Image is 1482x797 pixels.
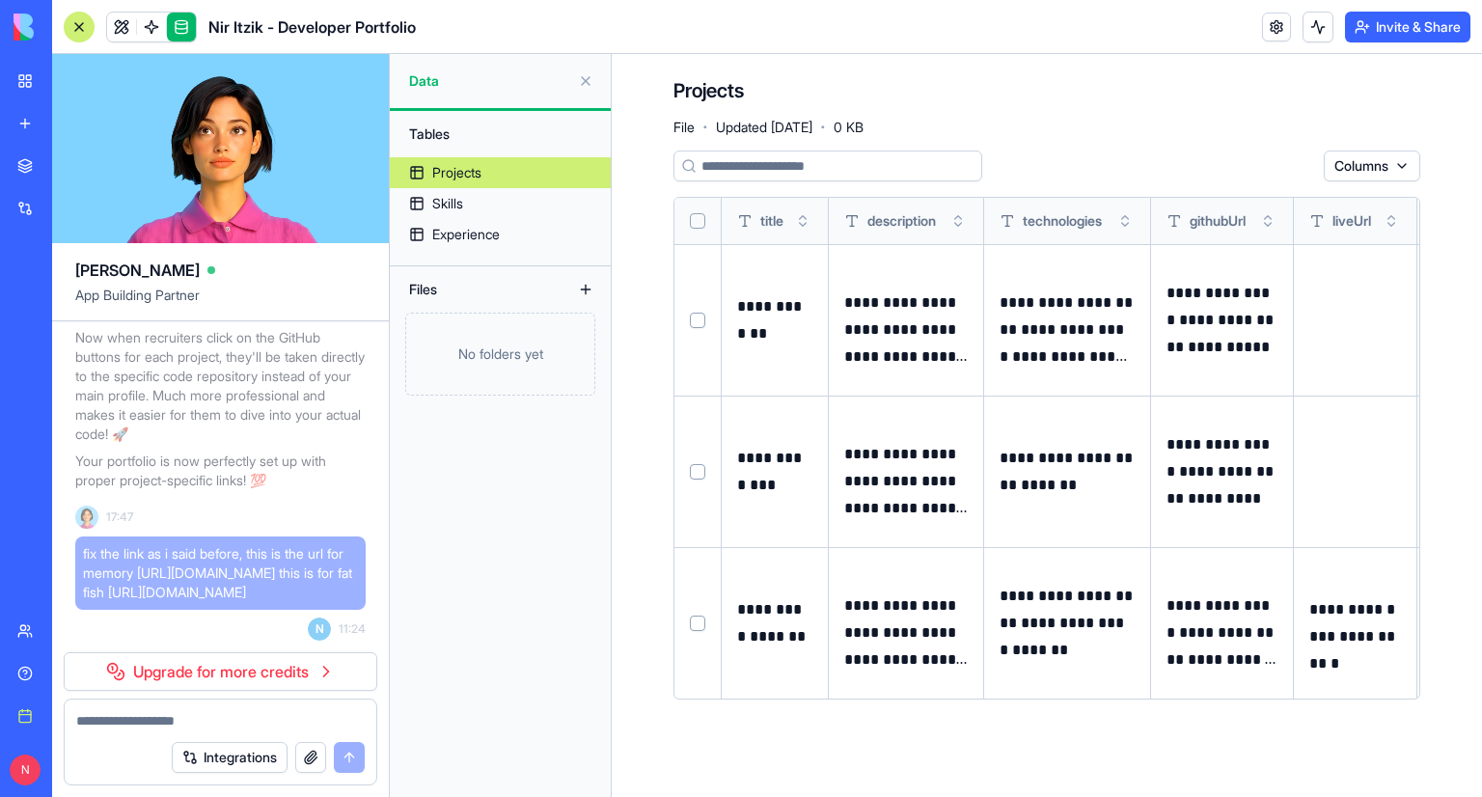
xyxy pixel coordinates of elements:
[75,506,98,529] img: Ella_00000_wcx2te.png
[75,328,366,444] p: Now when recruiters click on the GitHub buttons for each project, they'll be taken directly to th...
[1258,211,1277,231] button: Toggle sort
[702,112,708,143] span: ·
[432,225,500,244] div: Experience
[1115,211,1135,231] button: Toggle sort
[673,77,744,104] h4: Projects
[716,118,812,137] span: Updated [DATE]
[75,286,366,320] span: App Building Partner
[399,274,554,305] div: Files
[1324,151,1420,181] button: Columns
[1382,211,1401,231] button: Toggle sort
[106,509,133,525] span: 17:47
[405,313,595,396] div: No folders yet
[390,313,611,396] a: No folders yet
[172,742,288,773] button: Integrations
[308,618,331,641] span: N
[432,194,463,213] div: Skills
[673,118,695,137] span: File
[820,112,826,143] span: ·
[75,259,200,282] span: [PERSON_NAME]
[390,157,611,188] a: Projects
[390,188,611,219] a: Skills
[64,652,377,691] a: Upgrade for more credits
[409,71,570,91] span: Data
[760,211,783,231] span: title
[690,213,705,229] button: Select all
[834,118,864,137] span: 0 KB
[390,219,611,250] a: Experience
[867,211,936,231] span: description
[793,211,812,231] button: Toggle sort
[1023,211,1102,231] span: technologies
[1345,12,1470,42] button: Invite & Share
[690,616,705,631] button: Select row
[10,755,41,785] span: N
[399,119,601,150] div: Tables
[690,464,705,480] button: Select row
[75,452,366,490] p: Your portfolio is now perfectly set up with proper project-specific links! 💯
[690,313,705,328] button: Select row
[83,544,358,602] span: fix the link as i said before, this is the url for memory [URL][DOMAIN_NAME] this is for fat fish...
[208,15,416,39] span: Nir Itzik - Developer Portfolio
[432,163,481,182] div: Projects
[14,14,133,41] img: logo
[1190,211,1246,231] span: githubUrl
[948,211,968,231] button: Toggle sort
[339,621,366,637] span: 11:24
[1332,211,1371,231] span: liveUrl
